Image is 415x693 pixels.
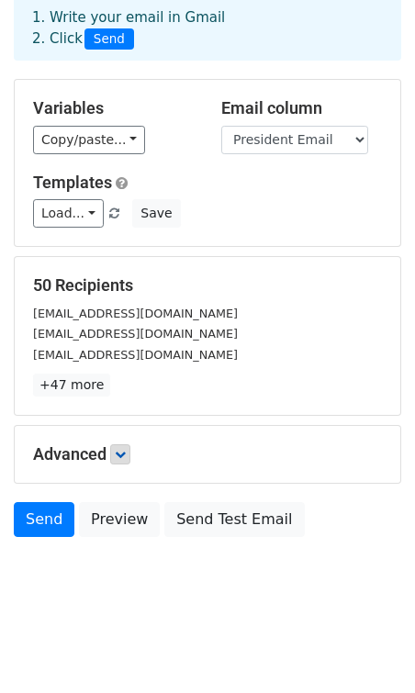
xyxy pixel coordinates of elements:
h5: Email column [221,98,382,118]
h5: 50 Recipients [33,275,382,296]
small: [EMAIL_ADDRESS][DOMAIN_NAME] [33,327,238,341]
h5: Advanced [33,444,382,464]
a: Load... [33,199,104,228]
div: 1. Write your email in Gmail 2. Click [18,7,397,50]
a: Templates [33,173,112,192]
button: Save [132,199,180,228]
a: +47 more [33,374,110,397]
a: Send [14,502,74,537]
a: Preview [79,502,160,537]
a: Send Test Email [164,502,304,537]
small: [EMAIL_ADDRESS][DOMAIN_NAME] [33,307,238,320]
small: [EMAIL_ADDRESS][DOMAIN_NAME] [33,348,238,362]
span: Send [84,28,134,50]
iframe: Chat Widget [323,605,415,693]
h5: Variables [33,98,194,118]
a: Copy/paste... [33,126,145,154]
